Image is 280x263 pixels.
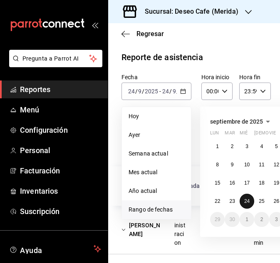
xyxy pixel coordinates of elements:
abbr: 9 de septiembre de 2025 [231,162,234,168]
abbr: 24 de septiembre de 2025 [244,198,250,204]
span: Facturación [20,165,101,176]
input: -- [128,88,135,95]
button: 1 de octubre de 2025 [240,212,254,227]
div: Cell [194,222,211,238]
div: Cell [115,218,168,242]
button: 24 de septiembre de 2025 [240,194,254,209]
span: Configuración [20,124,101,136]
button: 23 de septiembre de 2025 [225,194,239,209]
span: Rango de fechas [129,205,184,214]
input: -- [162,88,169,95]
abbr: 26 de septiembre de 2025 [274,198,279,204]
label: Hora fin [239,74,271,80]
abbr: 15 de septiembre de 2025 [215,180,220,186]
input: -- [172,88,176,95]
span: / [176,88,179,95]
span: Semana actual [129,149,184,158]
abbr: 17 de septiembre de 2025 [244,180,250,186]
button: 10 de septiembre de 2025 [240,157,254,172]
abbr: 3 de octubre de 2025 [275,217,278,222]
abbr: 29 de septiembre de 2025 [215,217,220,222]
abbr: 5 de septiembre de 2025 [275,144,278,149]
button: 25 de septiembre de 2025 [254,194,269,209]
button: 15 de septiembre de 2025 [210,175,225,190]
abbr: 4 de septiembre de 2025 [260,144,263,149]
label: Hora inicio [201,74,233,80]
span: Reportes [20,84,101,95]
h3: Sucursal: Deseo Cafe (Merida) [138,7,238,17]
button: open_drawer_menu [92,22,98,28]
div: Administracion [174,212,188,247]
abbr: 16 de septiembre de 2025 [229,180,235,186]
abbr: 3 de septiembre de 2025 [245,144,248,149]
abbr: 18 de septiembre de 2025 [259,180,264,186]
span: Inventarios [20,185,101,197]
button: 11 de septiembre de 2025 [254,157,269,172]
button: 29 de septiembre de 2025 [210,212,225,227]
abbr: 25 de septiembre de 2025 [259,198,264,204]
button: septiembre de 2025 [210,117,273,127]
abbr: 2 de octubre de 2025 [260,217,263,222]
button: 2 de octubre de 2025 [254,212,269,227]
input: -- [138,88,142,95]
span: - [159,88,161,95]
button: 1 de septiembre de 2025 [210,139,225,154]
button: 4 de septiembre de 2025 [254,139,269,154]
span: Pregunta a Parrot AI [22,54,89,63]
span: septiembre de 2025 [210,118,263,125]
abbr: 22 de septiembre de 2025 [215,198,220,204]
div: Cell [168,209,194,251]
span: / [142,88,144,95]
abbr: martes [225,130,235,139]
button: Regresar [121,30,164,38]
abbr: 12 de septiembre de 2025 [274,162,279,168]
span: Personal [20,145,101,156]
span: Hoy [129,112,184,121]
abbr: 11 de septiembre de 2025 [259,162,264,168]
span: / [135,88,138,95]
abbr: 1 de septiembre de 2025 [216,144,219,149]
abbr: viernes [269,130,276,139]
abbr: 1 de octubre de 2025 [245,217,248,222]
div: Row [108,206,280,254]
span: Ayuda [20,244,90,254]
button: 22 de septiembre de 2025 [210,194,225,209]
button: Pregunta a Parrot AI [9,50,102,67]
button: 3 de septiembre de 2025 [240,139,254,154]
span: Ayer [129,131,184,139]
button: 9 de septiembre de 2025 [225,157,239,172]
button: 8 de septiembre de 2025 [210,157,225,172]
div: Head [108,166,280,206]
label: Fecha [121,74,191,80]
abbr: miércoles [240,130,248,139]
span: / [169,88,172,95]
abbr: 2 de septiembre de 2025 [231,144,234,149]
span: Menú [20,104,101,115]
abbr: 19 de septiembre de 2025 [274,180,279,186]
span: Suscripción [20,206,101,217]
abbr: 30 de septiembre de 2025 [229,217,235,222]
a: Pregunta a Parrot AI [6,60,102,69]
div: Reporte de asistencia [121,51,203,63]
button: 18 de septiembre de 2025 [254,175,269,190]
span: Año actual [129,187,184,195]
abbr: 8 de septiembre de 2025 [216,162,219,168]
div: HeadCell [115,170,150,202]
abbr: 23 de septiembre de 2025 [229,198,235,204]
span: Regresar [136,30,164,38]
button: 2 de septiembre de 2025 [225,139,239,154]
button: 30 de septiembre de 2025 [225,212,239,227]
button: 16 de septiembre de 2025 [225,175,239,190]
button: 17 de septiembre de 2025 [240,175,254,190]
span: Mes actual [129,168,184,177]
abbr: lunes [210,130,219,139]
input: ---- [144,88,159,95]
abbr: 10 de septiembre de 2025 [244,162,250,168]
